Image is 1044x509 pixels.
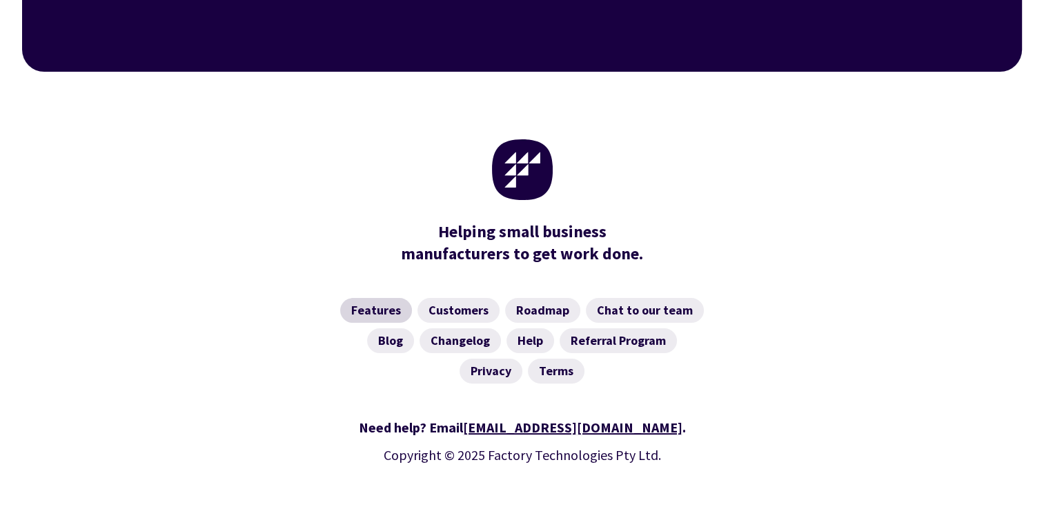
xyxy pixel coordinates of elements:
[975,443,1044,509] iframe: Chat Widget
[367,328,414,353] a: Blog
[395,221,650,265] div: manufacturers to get work done.
[420,328,501,353] a: Changelog
[528,359,584,383] a: Terms
[506,328,554,353] a: Help
[463,419,682,436] a: [EMAIL_ADDRESS][DOMAIN_NAME]
[125,444,920,466] p: Copyright © 2025 Factory Technologies Pty Ltd.
[125,298,920,383] nav: Footer Navigation
[438,221,607,243] mark: Helping small business
[340,298,412,323] a: Features
[560,328,677,353] a: Referral Program
[417,298,500,323] a: Customers
[125,417,920,439] div: Need help? Email .
[505,298,580,323] a: Roadmap
[460,359,522,383] a: Privacy
[586,298,704,323] a: Chat to our team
